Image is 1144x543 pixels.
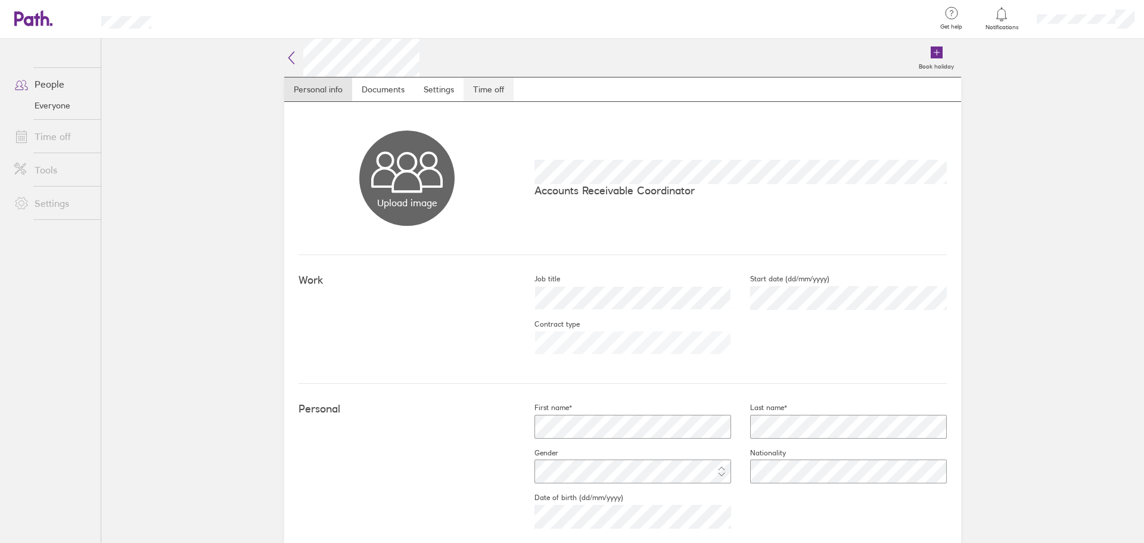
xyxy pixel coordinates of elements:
[983,6,1021,31] a: Notifications
[932,23,971,30] span: Get help
[5,158,101,182] a: Tools
[515,493,623,502] label: Date of birth (dd/mm/yyyy)
[515,319,580,329] label: Contract type
[5,72,101,96] a: People
[515,274,560,284] label: Job title
[515,403,572,412] label: First name*
[352,77,414,101] a: Documents
[731,448,786,458] label: Nationality
[731,403,787,412] label: Last name*
[5,125,101,148] a: Time off
[534,184,947,197] p: Accounts Receivable Coordinator
[5,191,101,215] a: Settings
[912,39,961,77] a: Book holiday
[299,403,515,415] h4: Personal
[299,274,515,287] h4: Work
[5,96,101,115] a: Everyone
[912,60,961,70] label: Book holiday
[464,77,514,101] a: Time off
[284,77,352,101] a: Personal info
[731,274,829,284] label: Start date (dd/mm/yyyy)
[414,77,464,101] a: Settings
[515,448,558,458] label: Gender
[983,24,1021,31] span: Notifications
